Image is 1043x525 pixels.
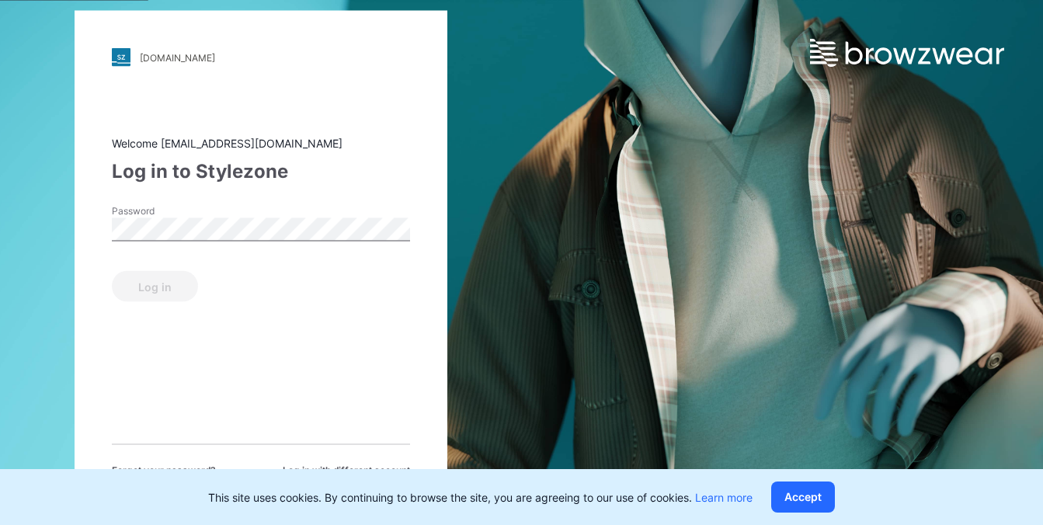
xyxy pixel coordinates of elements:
[112,135,410,151] div: Welcome [EMAIL_ADDRESS][DOMAIN_NAME]
[140,51,215,63] div: [DOMAIN_NAME]
[810,39,1004,67] img: browzwear-logo.e42bd6dac1945053ebaf764b6aa21510.svg
[112,48,130,67] img: stylezone-logo.562084cfcfab977791bfbf7441f1a819.svg
[112,48,410,67] a: [DOMAIN_NAME]
[112,158,410,186] div: Log in to Stylezone
[695,491,753,504] a: Learn more
[112,204,221,218] label: Password
[283,464,410,478] span: Log in with different account
[771,482,835,513] button: Accept
[208,489,753,506] p: This site uses cookies. By continuing to browse the site, you are agreeing to our use of cookies.
[112,464,216,478] span: Forget your password?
